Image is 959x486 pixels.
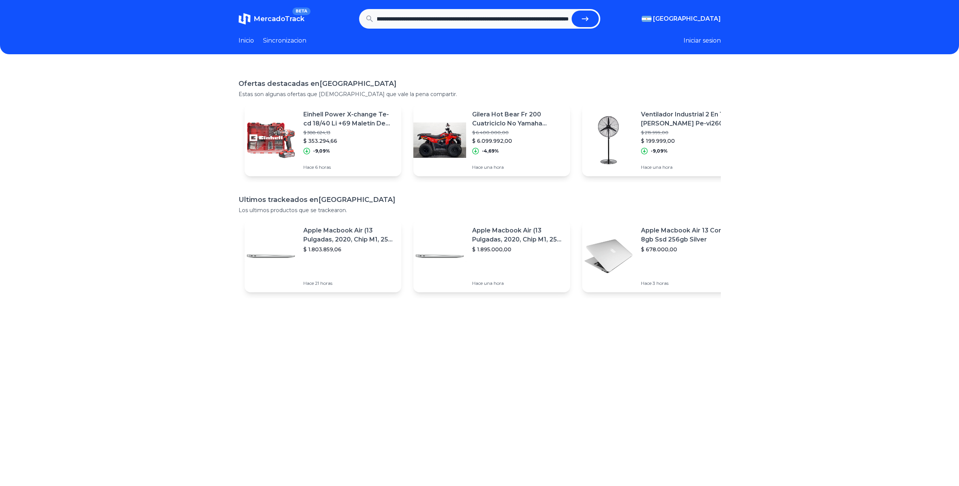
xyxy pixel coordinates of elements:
[292,8,310,15] span: BETA
[642,14,721,23] button: [GEOGRAPHIC_DATA]
[653,14,721,23] span: [GEOGRAPHIC_DATA]
[239,194,721,205] h1: Ultimos trackeados en [GEOGRAPHIC_DATA]
[641,226,733,244] p: Apple Macbook Air 13 Core I5 8gb Ssd 256gb Silver
[413,230,466,283] img: Featured image
[413,114,466,167] img: Featured image
[472,130,564,136] p: $ 6.400.000,00
[239,206,721,214] p: Los ultimos productos que se trackearon.
[313,148,330,154] p: -9,09%
[582,220,739,292] a: Featured imageApple Macbook Air 13 Core I5 8gb Ssd 256gb Silver$ 678.000,00Hace 3 horas
[472,137,564,145] p: $ 6.099.992,00
[239,36,254,45] a: Inicio
[245,104,401,176] a: Featured imageEinhell Power X-change Te-cd 18/40 Li +69 Maletín De Transporte + Kit 69 Accesorios...
[641,246,733,253] p: $ 678.000,00
[482,148,499,154] p: -4,69%
[245,220,401,292] a: Featured imageApple Macbook Air (13 Pulgadas, 2020, Chip M1, 256 Gb De Ssd, 8 Gb De Ram) - Plata$...
[245,114,297,167] img: Featured image
[641,137,733,145] p: $ 199.999,00
[303,280,395,286] p: Hace 21 horas
[641,280,733,286] p: Hace 3 horas
[582,104,739,176] a: Featured imageVentilador Industrial 2 En 1 [PERSON_NAME] Pe-vi260m 26 3 Aspas$ 219.999,00$ 199.99...
[472,164,564,170] p: Hace una hora
[641,130,733,136] p: $ 219.999,00
[413,104,570,176] a: Featured imageGilera Hot Bear Fr 200 Cuatriciclo No Yamaha Honda$ 6.400.000,00$ 6.099.992,00-4,69...
[254,15,304,23] span: MercadoTrack
[472,280,564,286] p: Hace una hora
[303,246,395,253] p: $ 1.803.859,06
[582,230,635,283] img: Featured image
[239,13,304,25] a: MercadoTrackBETA
[239,90,721,98] p: Estas son algunas ofertas que [DEMOGRAPHIC_DATA] que vale la pena compartir.
[641,110,733,128] p: Ventilador Industrial 2 En 1 [PERSON_NAME] Pe-vi260m 26 3 Aspas
[472,226,564,244] p: Apple Macbook Air (13 Pulgadas, 2020, Chip M1, 256 Gb De Ssd, 8 Gb De Ram) - Plata
[642,16,652,22] img: Argentina
[303,164,395,170] p: Hace 6 horas
[582,114,635,167] img: Featured image
[641,164,733,170] p: Hace una hora
[472,246,564,253] p: $ 1.895.000,00
[245,230,297,283] img: Featured image
[472,110,564,128] p: Gilera Hot Bear Fr 200 Cuatriciclo No Yamaha Honda
[413,220,570,292] a: Featured imageApple Macbook Air (13 Pulgadas, 2020, Chip M1, 256 Gb De Ssd, 8 Gb De Ram) - Plata$...
[303,130,395,136] p: $ 388.624,13
[303,226,395,244] p: Apple Macbook Air (13 Pulgadas, 2020, Chip M1, 256 Gb De Ssd, 8 Gb De Ram) - Plata
[239,13,251,25] img: MercadoTrack
[263,36,306,45] a: Sincronizacion
[303,137,395,145] p: $ 353.294,66
[651,148,668,154] p: -9,09%
[303,110,395,128] p: Einhell Power X-change Te-cd 18/40 Li +69 Maletín De Transporte + Kit 69 Accesorios - Rojo
[684,36,721,45] button: Iniciar sesion
[239,78,721,89] h1: Ofertas destacadas en [GEOGRAPHIC_DATA]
